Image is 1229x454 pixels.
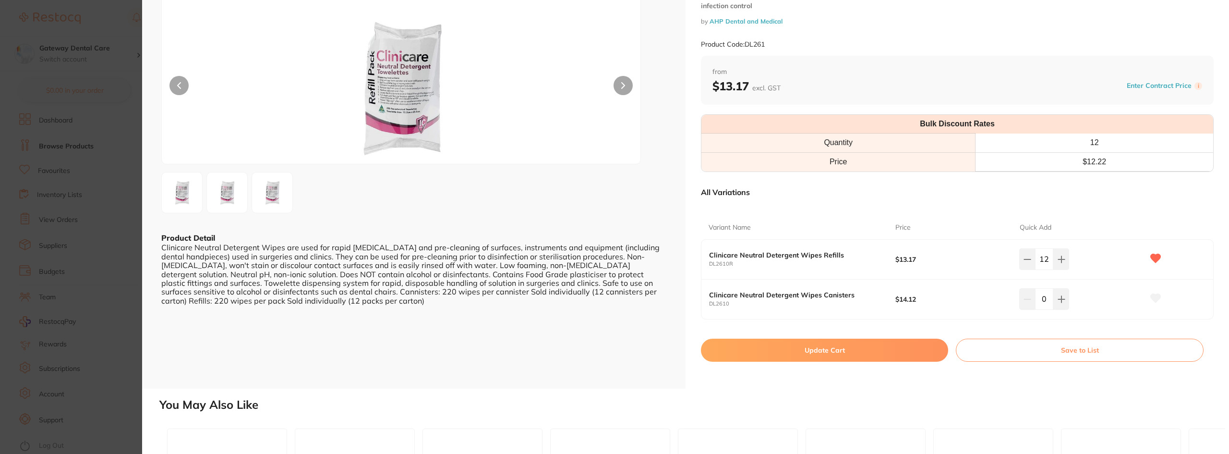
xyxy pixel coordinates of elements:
small: infection control [701,2,1214,10]
img: LWpwZy01ODE1OQ [257,12,544,164]
b: Clinicare Neutral Detergent Wipes Refills [709,251,877,259]
img: LWpwZy01ODE1OQ [165,175,199,210]
label: i [1194,82,1202,90]
b: $13.17 [712,79,781,93]
span: from [712,67,1202,77]
b: $14.12 [895,295,1007,303]
td: Price [701,152,976,171]
small: DL2610 [709,301,895,307]
button: Enter Contract Price [1124,81,1194,90]
p: Quick Add [1020,223,1051,233]
b: $13.17 [895,256,1007,263]
img: LWpwZy01ODE2MA [210,175,244,210]
b: Clinicare Neutral Detergent Wipes Canisters [709,291,877,299]
div: Clinicare Neutral Detergent Wipes are used for rapid [MEDICAL_DATA] and pre-cleaning of surfaces,... [161,243,666,305]
small: by [701,18,1214,25]
th: Bulk Discount Rates [701,115,1213,134]
small: DL2610R [709,261,895,267]
a: AHP Dental and Medical [710,17,783,25]
th: 12 [976,134,1213,152]
h2: You May Also Like [159,398,1225,412]
p: Variant Name [709,223,751,233]
b: Product Detail [161,233,215,243]
button: Save to List [956,339,1204,362]
th: Quantity [701,134,976,152]
img: LWpwZy01ODE2MQ [255,175,289,210]
span: excl. GST [752,84,781,92]
small: Product Code: DL261 [701,40,765,49]
td: $ 12.22 [976,152,1213,171]
p: Price [895,223,911,233]
button: Update Cart [701,339,948,362]
p: All Variations [701,187,750,197]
